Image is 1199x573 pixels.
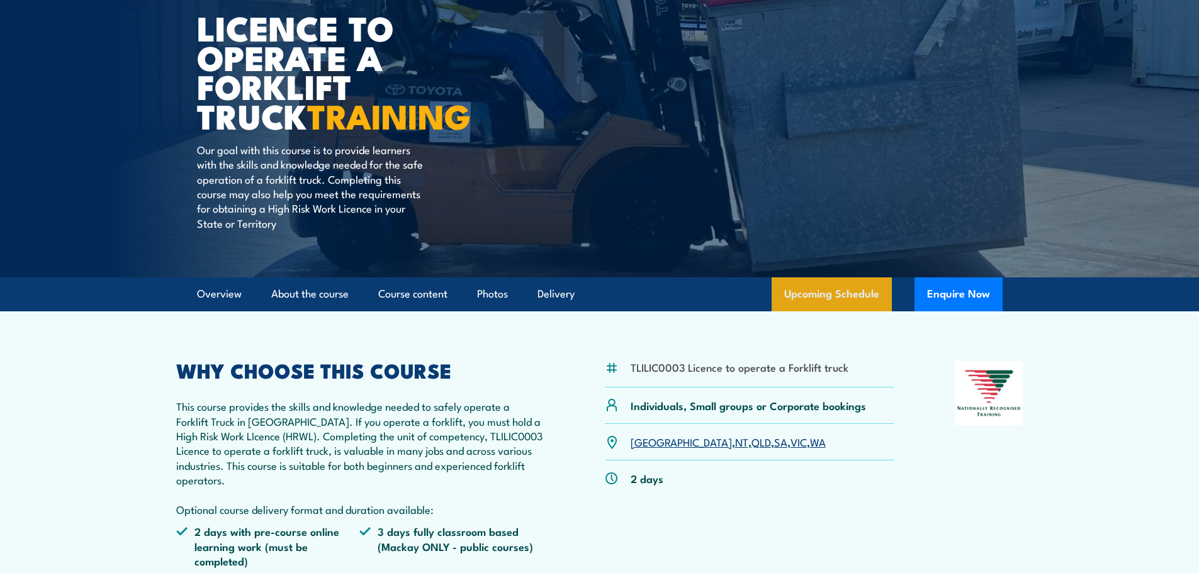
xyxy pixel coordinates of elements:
[271,277,349,311] a: About the course
[176,399,544,516] p: This course provides the skills and knowledge needed to safely operate a Forklift Truck in [GEOGR...
[631,471,663,486] p: 2 days
[791,434,807,449] a: VIC
[772,277,892,311] a: Upcoming Schedule
[751,434,771,449] a: QLD
[197,13,508,130] h1: Licence to operate a forklift truck
[307,89,471,141] strong: TRAINING
[176,524,360,568] li: 2 days with pre-course online learning work (must be completed)
[538,277,575,311] a: Delivery
[359,524,543,568] li: 3 days fully classroom based (Mackay ONLY - public courses)
[915,277,1003,311] button: Enquire Now
[631,360,848,374] li: TLILIC0003 Licence to operate a Forklift truck
[197,142,427,230] p: Our goal with this course is to provide learners with the skills and knowledge needed for the saf...
[631,434,732,449] a: [GEOGRAPHIC_DATA]
[631,398,866,413] p: Individuals, Small groups or Corporate bookings
[378,277,448,311] a: Course content
[774,434,787,449] a: SA
[176,361,544,379] h2: WHY CHOOSE THIS COURSE
[735,434,748,449] a: NT
[631,435,826,449] p: , , , , ,
[810,434,826,449] a: WA
[955,361,1023,425] img: Nationally Recognised Training logo.
[477,277,508,311] a: Photos
[197,277,242,311] a: Overview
